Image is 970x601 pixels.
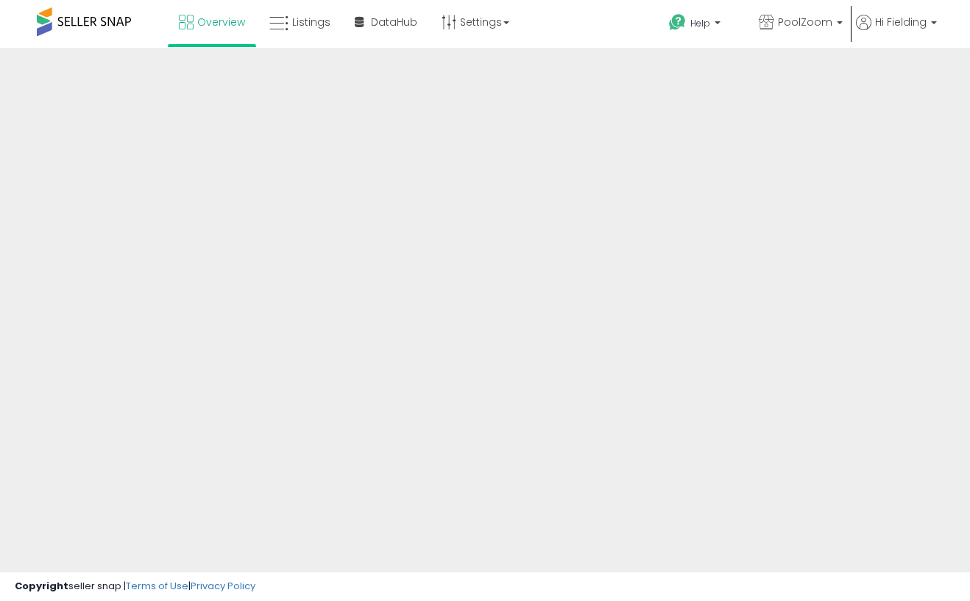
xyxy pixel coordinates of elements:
span: Overview [197,15,245,29]
a: Help [657,2,746,48]
span: Help [690,17,710,29]
strong: Copyright [15,579,68,593]
a: Terms of Use [126,579,188,593]
div: seller snap | | [15,580,255,594]
a: Privacy Policy [191,579,255,593]
span: Listings [292,15,330,29]
i: Get Help [668,13,687,32]
span: PoolZoom [778,15,832,29]
span: Hi Fielding [875,15,927,29]
a: Hi Fielding [856,15,937,48]
span: DataHub [371,15,417,29]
